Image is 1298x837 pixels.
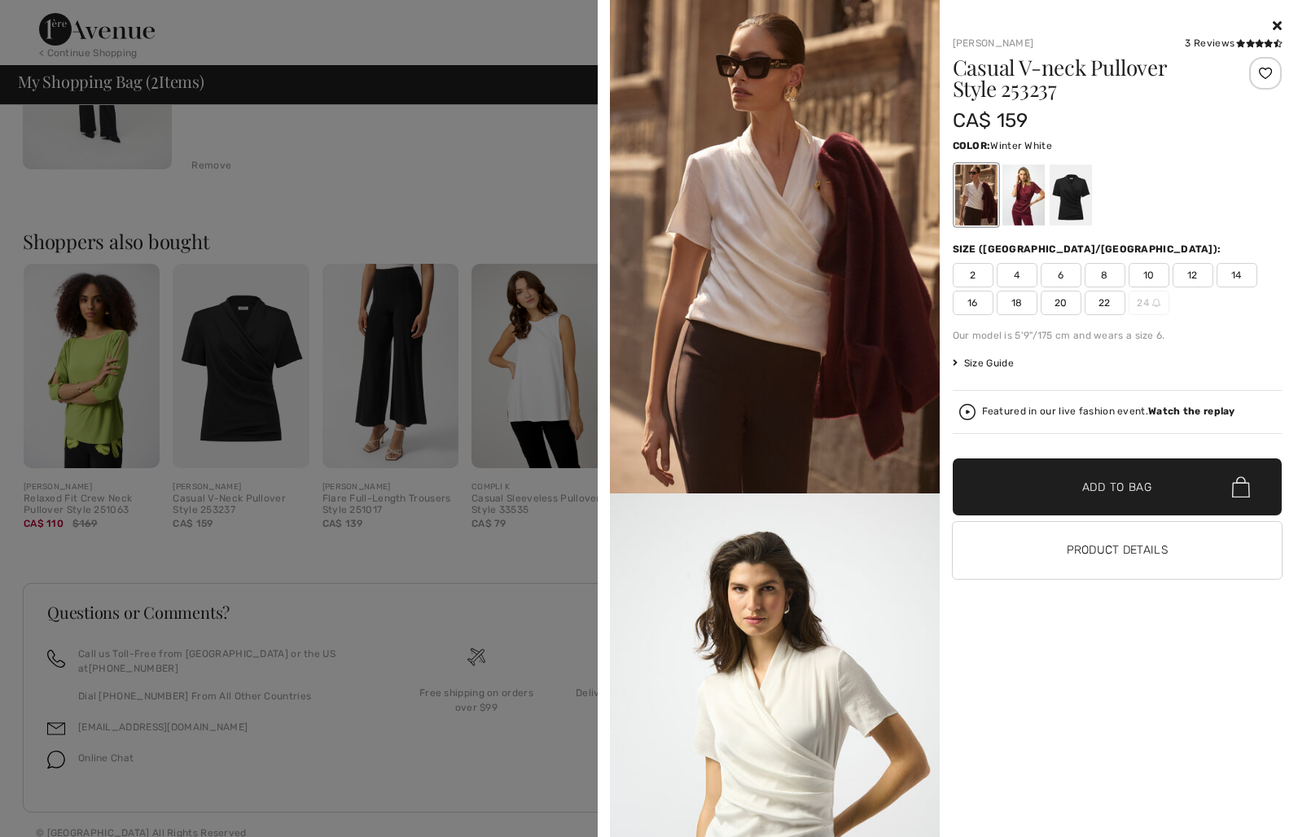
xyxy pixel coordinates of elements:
[1129,291,1169,315] span: 24
[953,522,1283,579] button: Product Details
[1173,263,1213,287] span: 12
[1082,479,1152,496] span: Add to Bag
[953,57,1227,99] h1: Casual V-neck Pullover Style 253237
[953,109,1028,132] span: CA$ 159
[1185,36,1282,50] div: 3 Reviews
[997,291,1037,315] span: 18
[38,11,72,26] span: Chat
[1217,263,1257,287] span: 14
[1049,164,1091,226] div: Black
[953,140,991,151] span: Color:
[1085,291,1125,315] span: 22
[1085,263,1125,287] span: 8
[982,406,1235,417] div: Featured in our live fashion event.
[1002,164,1044,226] div: Merlot
[1148,405,1235,417] strong: Watch the replay
[990,140,1052,151] span: Winter White
[1041,263,1081,287] span: 6
[953,356,1014,370] span: Size Guide
[953,328,1283,343] div: Our model is 5'9"/175 cm and wears a size 6.
[953,242,1225,256] div: Size ([GEOGRAPHIC_DATA]/[GEOGRAPHIC_DATA]):
[997,263,1037,287] span: 4
[953,458,1283,515] button: Add to Bag
[1232,476,1250,497] img: Bag.svg
[953,291,993,315] span: 16
[954,164,997,226] div: Winter White
[1129,263,1169,287] span: 10
[1152,299,1160,307] img: ring-m.svg
[959,404,976,420] img: Watch the replay
[953,263,993,287] span: 2
[1041,291,1081,315] span: 20
[953,37,1034,49] a: [PERSON_NAME]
